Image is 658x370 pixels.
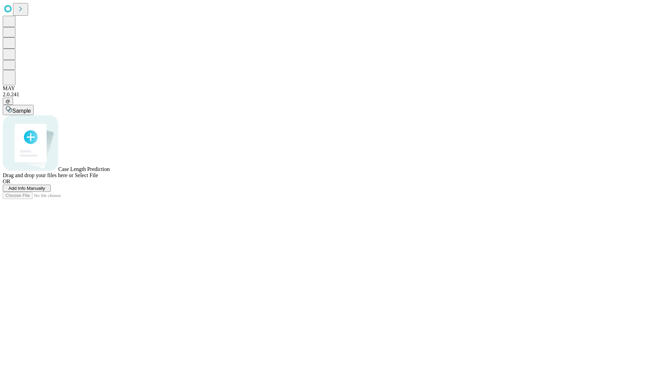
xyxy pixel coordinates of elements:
button: Sample [3,105,34,115]
div: 2.0.241 [3,91,655,98]
span: @ [5,99,10,104]
span: OR [3,178,10,184]
span: Select File [75,172,98,178]
span: Case Length Prediction [58,166,110,172]
div: MAY [3,85,655,91]
span: Add Info Manually [9,186,45,191]
span: Sample [12,108,31,114]
button: Add Info Manually [3,185,51,192]
span: Drag and drop your files here or [3,172,73,178]
button: @ [3,98,13,105]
